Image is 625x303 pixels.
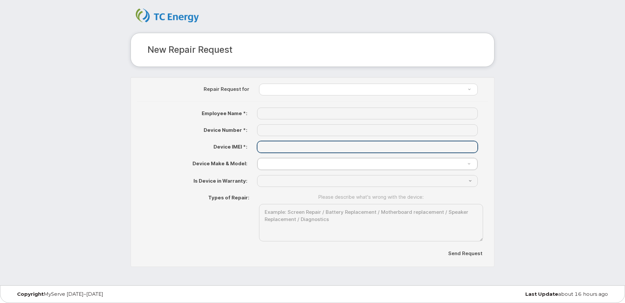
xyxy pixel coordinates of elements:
strong: Copyright [17,291,44,297]
strong: Last Update [525,291,558,297]
label: Device Make & Model: [137,158,252,167]
div: about 16 hours ago [413,292,613,297]
label: Device IMEI *: [137,141,252,150]
input: Send Request [443,246,488,260]
label: Types of Repair: [137,192,254,201]
label: Is Device in Warranty: [137,175,252,184]
h2: New Repair Request [148,45,477,55]
iframe: Messenger Launcher [596,274,620,298]
label: Employee Name *: [137,108,252,117]
label: Device Number *: [137,124,252,133]
div: MyServe [DATE]–[DATE] [12,292,212,297]
h4: Repair Request for [142,87,249,92]
p: Please describe what's wrong with the device: [259,193,483,200]
img: TC Energy [136,9,199,22]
